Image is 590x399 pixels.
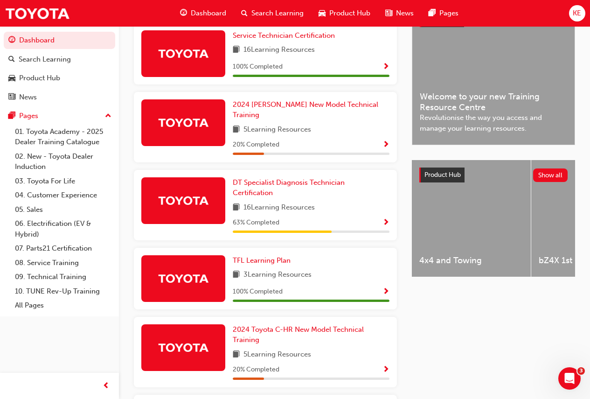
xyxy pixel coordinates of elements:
a: Search Learning [4,51,115,68]
span: book-icon [233,269,240,281]
span: prev-icon [103,380,110,392]
span: pages-icon [429,7,436,19]
button: Show Progress [382,217,389,229]
a: Latest NewsShow allWelcome to your new Training Resource CentreRevolutionise the way you access a... [412,4,575,145]
a: 04. Customer Experience [11,188,115,203]
a: car-iconProduct Hub [311,4,378,23]
span: TFL Learning Plan [233,256,291,265]
a: All Pages [11,298,115,313]
a: 01. Toyota Academy - 2025 Dealer Training Catalogue [11,125,115,149]
div: Pages [19,111,38,121]
span: Product Hub [424,171,461,179]
span: book-icon [233,124,240,136]
a: Product Hub [4,70,115,87]
span: News [396,8,414,19]
span: 16 Learning Resources [243,44,315,56]
span: search-icon [8,56,15,64]
button: Show Progress [382,139,389,151]
a: 06. Electrification (EV & Hybrid) [11,217,115,241]
img: Trak [158,339,209,356]
span: Show Progress [382,141,389,149]
span: 4x4 and Towing [419,255,523,266]
button: KE [569,5,585,21]
span: 100 % Completed [233,287,283,297]
div: News [19,92,37,103]
a: 02. New - Toyota Dealer Induction [11,149,115,174]
a: 4x4 and Towing [412,160,531,277]
span: 5 Learning Resources [243,349,311,361]
span: DT Specialist Diagnosis Technician Certification [233,178,345,197]
button: Show Progress [382,61,389,73]
span: Show Progress [382,288,389,296]
span: pages-icon [8,112,15,120]
a: 2024 [PERSON_NAME] New Model Technical Training [233,99,389,120]
span: Pages [439,8,458,19]
a: 03. Toyota For Life [11,174,115,189]
a: pages-iconPages [421,4,466,23]
img: Trak [158,270,209,287]
a: news-iconNews [378,4,421,23]
a: guage-iconDashboard [173,4,234,23]
img: Trak [5,3,70,24]
a: 2024 Toyota C-HR New Model Technical Training [233,324,389,345]
span: Show Progress [382,366,389,374]
a: 09. Technical Training [11,270,115,284]
span: Search Learning [251,8,304,19]
span: Show Progress [382,63,389,71]
span: Welcome to your new Training Resource Centre [420,91,567,112]
span: news-icon [385,7,392,19]
span: KE [573,8,581,19]
span: 20 % Completed [233,364,279,375]
span: 2024 [PERSON_NAME] New Model Technical Training [233,100,378,119]
a: TFL Learning Plan [233,255,294,266]
span: 63 % Completed [233,217,279,228]
button: DashboardSearch LearningProduct HubNews [4,30,115,107]
span: guage-icon [8,36,15,45]
a: 05. Sales [11,203,115,217]
iframe: Intercom live chat [558,367,581,390]
span: 16 Learning Resources [243,202,315,214]
span: car-icon [8,74,15,83]
a: DT Specialist Diagnosis Technician Certification [233,177,389,198]
span: 3 [577,367,585,375]
span: Show Progress [382,219,389,227]
a: Product HubShow all [419,168,568,182]
a: 07. Parts21 Certification [11,241,115,256]
button: Show Progress [382,286,389,298]
span: news-icon [8,93,15,102]
button: Show all [533,168,568,182]
span: book-icon [233,349,240,361]
button: Pages [4,107,115,125]
span: Product Hub [329,8,370,19]
img: Trak [158,192,209,209]
span: search-icon [241,7,248,19]
button: Show Progress [382,364,389,376]
img: Trak [158,114,209,131]
a: search-iconSearch Learning [234,4,311,23]
span: car-icon [319,7,326,19]
div: Product Hub [19,73,60,84]
span: Dashboard [191,8,226,19]
span: up-icon [105,110,111,122]
span: 5 Learning Resources [243,124,311,136]
a: News [4,89,115,106]
span: 2024 Toyota C-HR New Model Technical Training [233,325,364,344]
div: Search Learning [19,54,71,65]
span: 100 % Completed [233,62,283,72]
a: 10. TUNE Rev-Up Training [11,284,115,299]
span: book-icon [233,202,240,214]
span: 3 Learning Resources [243,269,312,281]
a: Dashboard [4,32,115,49]
span: Service Technician Certification [233,31,335,40]
img: Trak [158,45,209,62]
a: Service Technician Certification [233,30,339,41]
a: 08. Service Training [11,256,115,270]
span: book-icon [233,44,240,56]
span: guage-icon [180,7,187,19]
span: Revolutionise the way you access and manage your learning resources. [420,112,567,133]
span: 20 % Completed [233,140,279,150]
